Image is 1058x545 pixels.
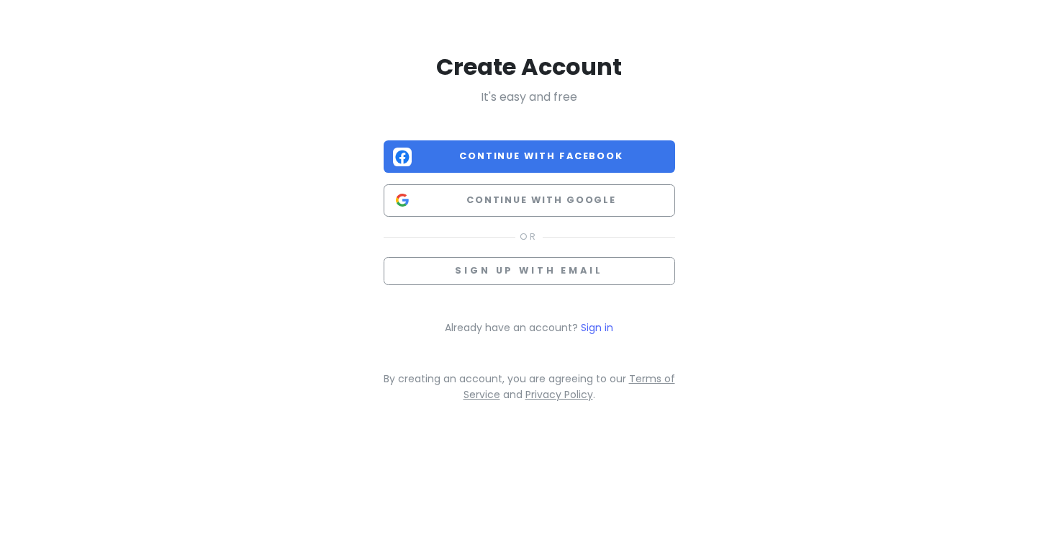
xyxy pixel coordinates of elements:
[417,193,666,207] span: Continue with Google
[525,387,593,402] a: Privacy Policy
[393,148,412,166] img: Facebook logo
[384,140,675,173] button: Continue with Facebook
[393,191,412,210] img: Google logo
[464,371,675,402] a: Terms of Service
[384,257,675,285] button: Sign up with email
[417,149,666,163] span: Continue with Facebook
[384,320,675,335] p: Already have an account?
[384,52,675,82] h2: Create Account
[384,371,675,403] p: By creating an account, you are agreeing to our and .
[581,320,613,335] a: Sign in
[455,264,602,276] span: Sign up with email
[384,184,675,217] button: Continue with Google
[384,88,675,107] p: It's easy and free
